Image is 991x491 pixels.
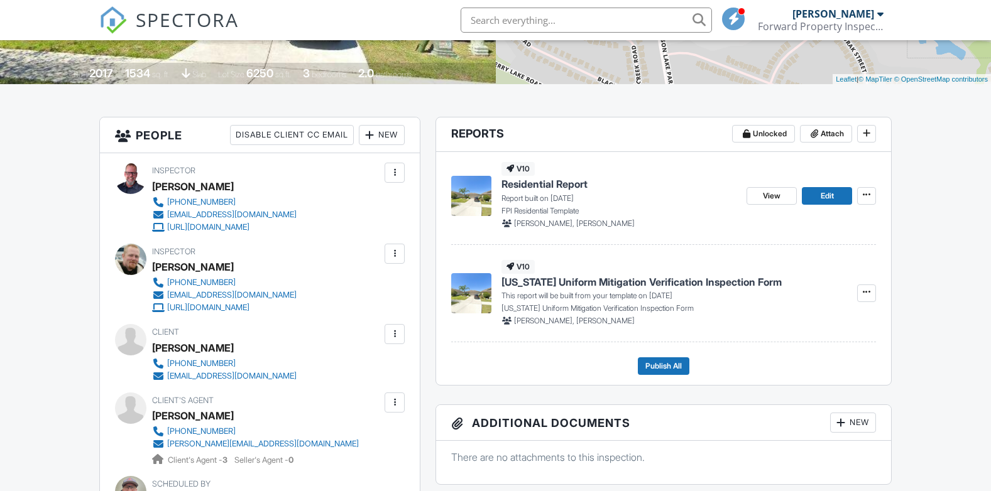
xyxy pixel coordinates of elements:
[152,406,234,425] div: [PERSON_NAME]
[152,479,211,488] span: Scheduled By
[792,8,874,20] div: [PERSON_NAME]
[167,359,236,369] div: [PHONE_NUMBER]
[167,439,359,449] div: [PERSON_NAME][EMAIL_ADDRESS][DOMAIN_NAME]
[858,75,892,83] a: © MapTiler
[303,67,310,80] div: 3
[152,357,297,370] a: [PHONE_NUMBER]
[167,303,249,313] div: [URL][DOMAIN_NAME]
[100,117,420,153] h3: People
[312,70,346,79] span: bedrooms
[152,177,234,196] div: [PERSON_NAME]
[192,70,206,79] span: slab
[288,455,293,465] strong: 0
[152,276,297,289] a: [PHONE_NUMBER]
[152,166,195,175] span: Inspector
[436,405,891,441] h3: Additional Documents
[167,290,297,300] div: [EMAIL_ADDRESS][DOMAIN_NAME]
[99,17,239,43] a: SPECTORA
[168,455,229,465] span: Client's Agent -
[758,20,884,33] div: Forward Property Inspections
[152,247,195,256] span: Inspector
[230,125,354,145] div: Disable Client CC Email
[246,67,273,80] div: 6250
[152,396,214,405] span: Client's Agent
[167,222,249,232] div: [URL][DOMAIN_NAME]
[152,301,297,314] a: [URL][DOMAIN_NAME]
[894,75,988,83] a: © OpenStreetMap contributors
[152,70,170,79] span: sq. ft.
[74,70,87,79] span: Built
[461,8,712,33] input: Search everything...
[358,67,374,80] div: 2.0
[152,196,297,208] a: [PHONE_NUMBER]
[234,455,293,465] span: Seller's Agent -
[275,70,291,79] span: sq.ft.
[218,70,244,79] span: Lot Size
[167,426,236,436] div: [PHONE_NUMBER]
[451,450,876,464] p: There are no attachments to this inspection.
[167,278,236,288] div: [PHONE_NUMBER]
[152,425,359,438] a: [PHONE_NUMBER]
[125,67,150,80] div: 1534
[152,370,297,382] a: [EMAIL_ADDRESS][DOMAIN_NAME]
[167,210,297,220] div: [EMAIL_ADDRESS][DOMAIN_NAME]
[152,208,297,221] a: [EMAIL_ADDRESS][DOMAIN_NAME]
[833,74,991,85] div: |
[152,338,234,357] div: [PERSON_NAME]
[152,221,297,234] a: [URL][DOMAIN_NAME]
[359,125,405,145] div: New
[89,67,113,80] div: 2017
[152,289,297,301] a: [EMAIL_ADDRESS][DOMAIN_NAME]
[222,455,227,465] strong: 3
[152,438,359,450] a: [PERSON_NAME][EMAIL_ADDRESS][DOMAIN_NAME]
[99,6,127,34] img: The Best Home Inspection Software - Spectora
[136,6,239,33] span: SPECTORA
[830,413,876,433] div: New
[167,371,297,381] div: [EMAIL_ADDRESS][DOMAIN_NAME]
[152,257,234,276] div: [PERSON_NAME]
[836,75,857,83] a: Leaflet
[376,70,412,79] span: bathrooms
[152,327,179,337] span: Client
[167,197,236,207] div: [PHONE_NUMBER]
